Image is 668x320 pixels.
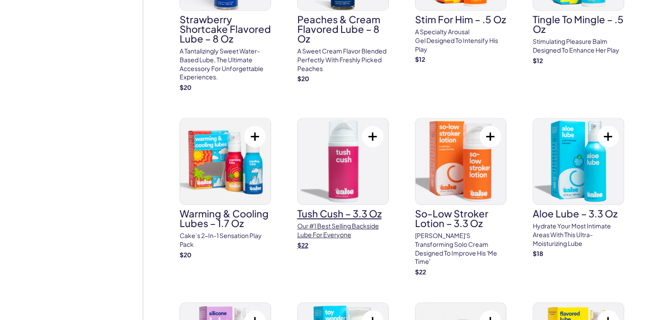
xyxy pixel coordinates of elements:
[533,57,543,64] strong: $ 12
[415,268,426,276] strong: $ 22
[297,75,309,82] strong: $ 20
[415,14,506,24] h3: Stim For Him – .5 oz
[533,222,624,248] p: Hydrate your most intimate areas with this ultra-moisturizing lube
[533,37,624,54] p: Stimulating pleasure balm designed to enhance her play
[533,249,543,257] strong: $ 18
[180,118,271,259] a: Warming & Cooling Lubes – 1.7 ozWarming & Cooling Lubes – 1.7 ozCake’s 2-in-1 sensation play pack$20
[297,118,389,249] a: Tush Cush – 3.3 ozTush Cush – 3.3 ozOur #1 best selling backside lube for everyone$22
[297,222,389,239] p: Our #1 best selling backside lube for everyone
[415,118,506,204] img: So-Low Stroker Lotion – 3.3 oz
[180,209,271,228] h3: Warming & Cooling Lubes – 1.7 oz
[298,118,388,204] img: Tush Cush – 3.3 oz
[533,118,624,258] a: Aloe Lube – 3.3 ozAloe Lube – 3.3 ozHydrate your most intimate areas with this ultra-moisturizing...
[415,118,506,276] a: So-Low Stroker Lotion – 3.3 ozSo-Low Stroker Lotion – 3.3 oz[PERSON_NAME]'s transforming solo cre...
[297,241,308,249] strong: $ 22
[297,47,389,73] p: A sweet cream flavor blended perfectly with freshly picked peaches
[180,118,271,204] img: Warming & Cooling Lubes – 1.7 oz
[533,14,624,34] h3: Tingle To Mingle – .5 oz
[415,209,506,228] h3: So-Low Stroker Lotion – 3.3 oz
[415,231,506,266] p: [PERSON_NAME]'s transforming solo cream designed to improve his 'me time'
[180,231,271,249] p: Cake’s 2-in-1 sensation play pack
[533,118,624,204] img: Aloe Lube – 3.3 oz
[297,14,389,43] h3: Peaches & Cream Flavored Lube – 8 oz
[180,14,271,43] h3: Strawberry Shortcake Flavored Lube – 8 oz
[415,55,425,63] strong: $ 12
[180,83,191,91] strong: $ 20
[297,209,389,218] h3: Tush Cush – 3.3 oz
[533,209,624,218] h3: Aloe Lube – 3.3 oz
[415,28,506,53] p: A specialty arousal gel designed to intensify his play
[180,251,191,259] strong: $ 20
[180,47,271,81] p: A tantalizingly sweet water-based lube, the ultimate accessory for unforgettable experiences.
